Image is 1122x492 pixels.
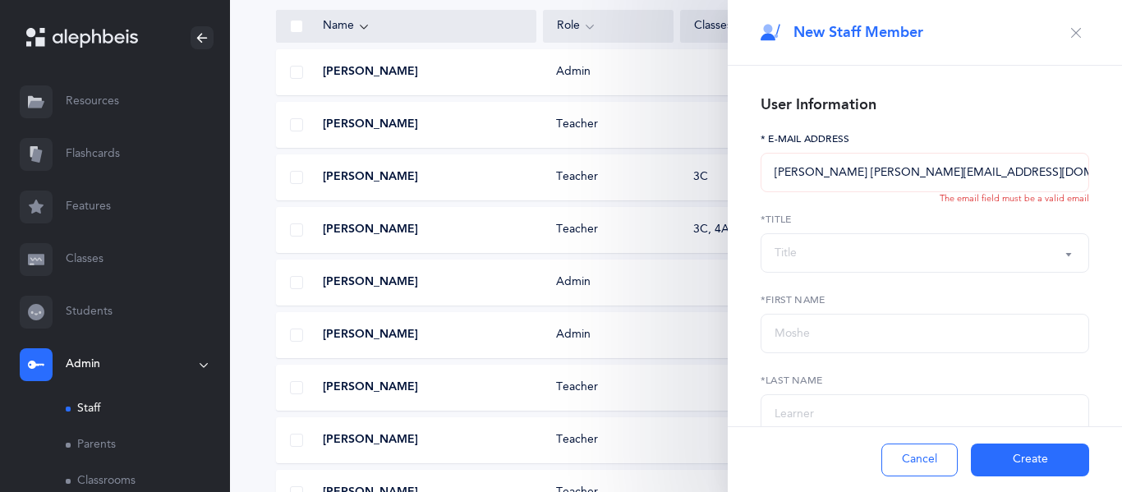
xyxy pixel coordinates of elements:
[66,427,230,463] a: Parents
[761,394,1089,434] input: Learner
[323,117,418,133] span: [PERSON_NAME]
[543,169,673,186] div: Teacher
[971,444,1089,476] button: Create
[761,153,1089,192] input: moshe@yeshiva.edu
[323,17,522,35] div: Name
[543,432,673,448] div: Teacher
[543,379,673,396] div: Teacher
[775,245,797,262] div: Title
[693,169,708,186] div: 3C
[543,327,673,343] div: Admin
[761,233,1089,273] button: Title
[557,17,660,35] div: Role
[323,432,418,448] span: [PERSON_NAME]
[940,193,1089,204] span: The email field must be a valid email
[761,292,1089,307] label: *First Name
[1040,410,1102,472] iframe: Drift Widget Chat Controller
[881,444,958,476] button: Cancel
[761,131,1089,146] label: * E-Mail Address
[761,314,1089,353] input: Moshe
[323,169,418,186] span: [PERSON_NAME]
[543,222,673,238] div: Teacher
[761,373,1089,388] label: *Last Name
[693,222,729,238] div: 3C, 4A
[694,17,861,35] div: Classes
[323,274,418,291] span: [PERSON_NAME]
[323,64,418,80] span: [PERSON_NAME]
[543,64,673,80] div: Admin
[323,327,418,343] span: [PERSON_NAME]
[323,379,418,396] span: [PERSON_NAME]
[323,222,418,238] span: [PERSON_NAME]
[543,117,673,133] div: Teacher
[761,212,1089,227] label: *Title
[66,391,230,427] a: Staff
[761,94,876,115] div: User Information
[793,22,923,43] span: New Staff Member
[543,274,673,291] div: Admin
